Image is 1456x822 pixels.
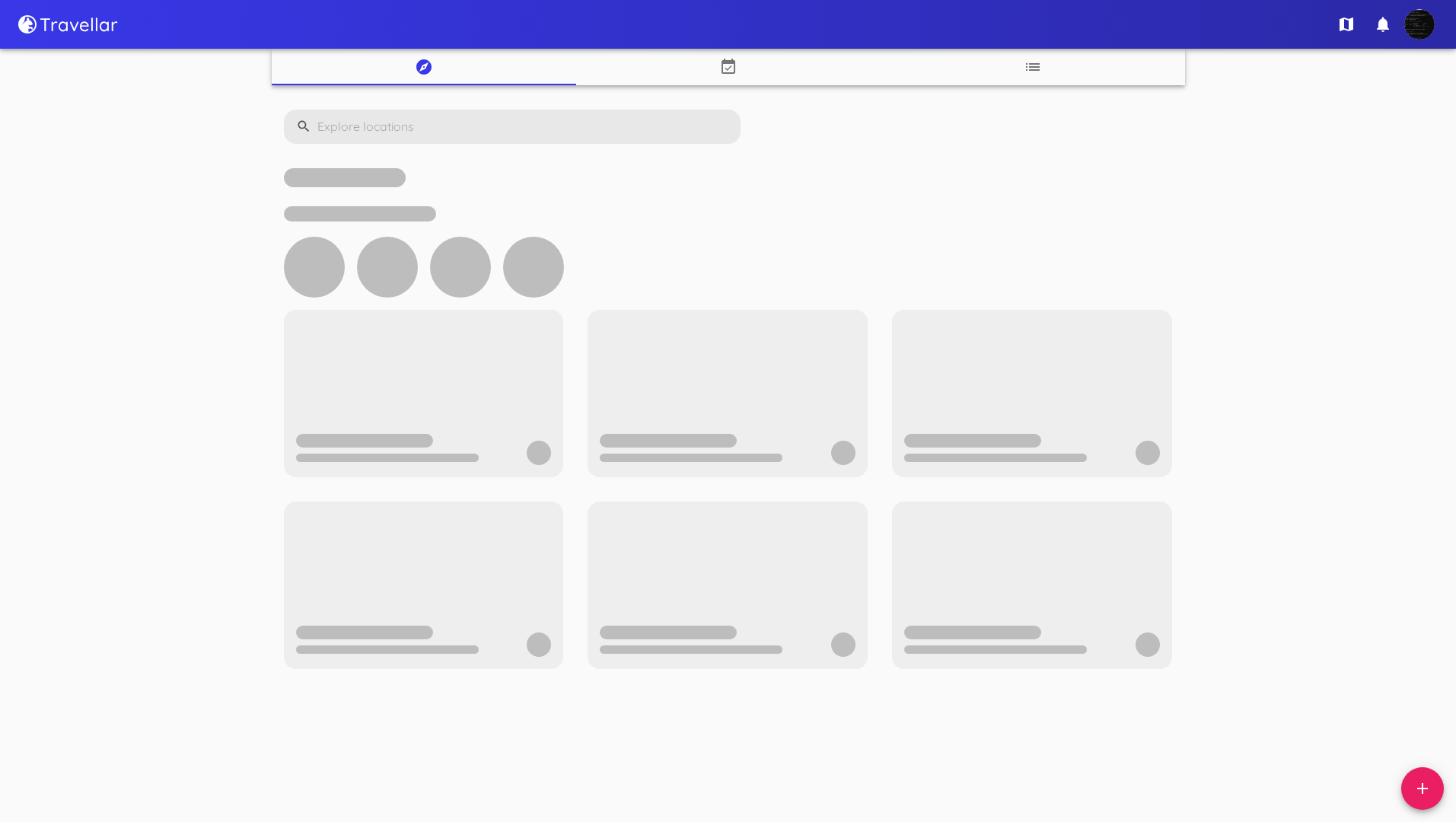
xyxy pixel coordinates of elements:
[317,116,722,137] input: Explore locations
[1404,9,1435,40] img: Netsparker Qa
[18,15,118,33] a: Travellar
[1401,6,1438,43] button: Netsparker Qa
[1401,767,1444,810] button: Create
[40,15,118,33] h5: Travellar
